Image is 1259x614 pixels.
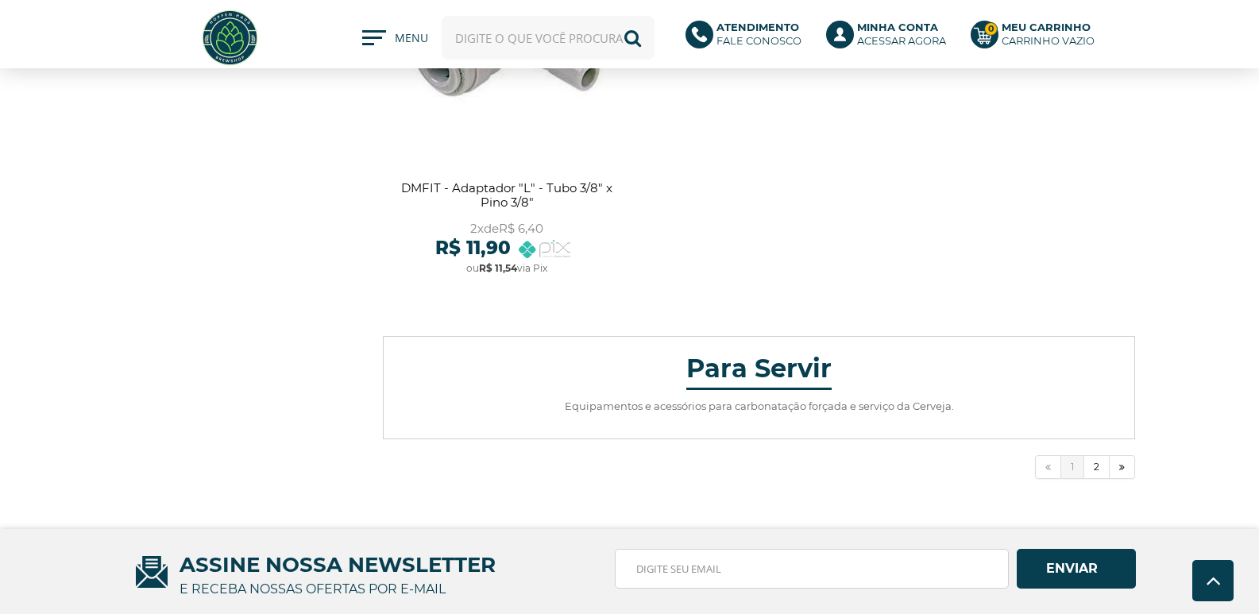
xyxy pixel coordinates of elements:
b: Minha Conta [857,21,938,33]
span: MENU [395,30,426,54]
strong: 0 [984,22,998,36]
button: Buscar [611,16,655,60]
a: Minha ContaAcessar agora [826,21,955,56]
b: Meu Carrinho [1002,21,1091,33]
input: Digite o que você procura [442,16,655,60]
span: ASSINE NOSSA NEWSLETTER [124,541,1136,589]
button: Assinar [1017,549,1136,589]
p: Equipamentos e acessórios para carbonatação forçada e serviço da Cerveja. [400,398,1118,415]
a: AtendimentoFale conosco [685,21,810,56]
p: Fale conosco [716,21,801,48]
input: Digite seu email [615,549,1008,589]
img: Hopfen Haus BrewShop [200,8,260,68]
h4: Para Servir [686,361,832,390]
a: 2 [1084,455,1110,479]
div: Carrinho Vazio [1002,34,1095,48]
p: e receba nossas ofertas por e-mail [180,577,446,601]
b: Atendimento [716,21,799,33]
button: MENU [362,30,426,46]
p: Acessar agora [857,21,946,48]
a: 1 [1061,455,1084,479]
